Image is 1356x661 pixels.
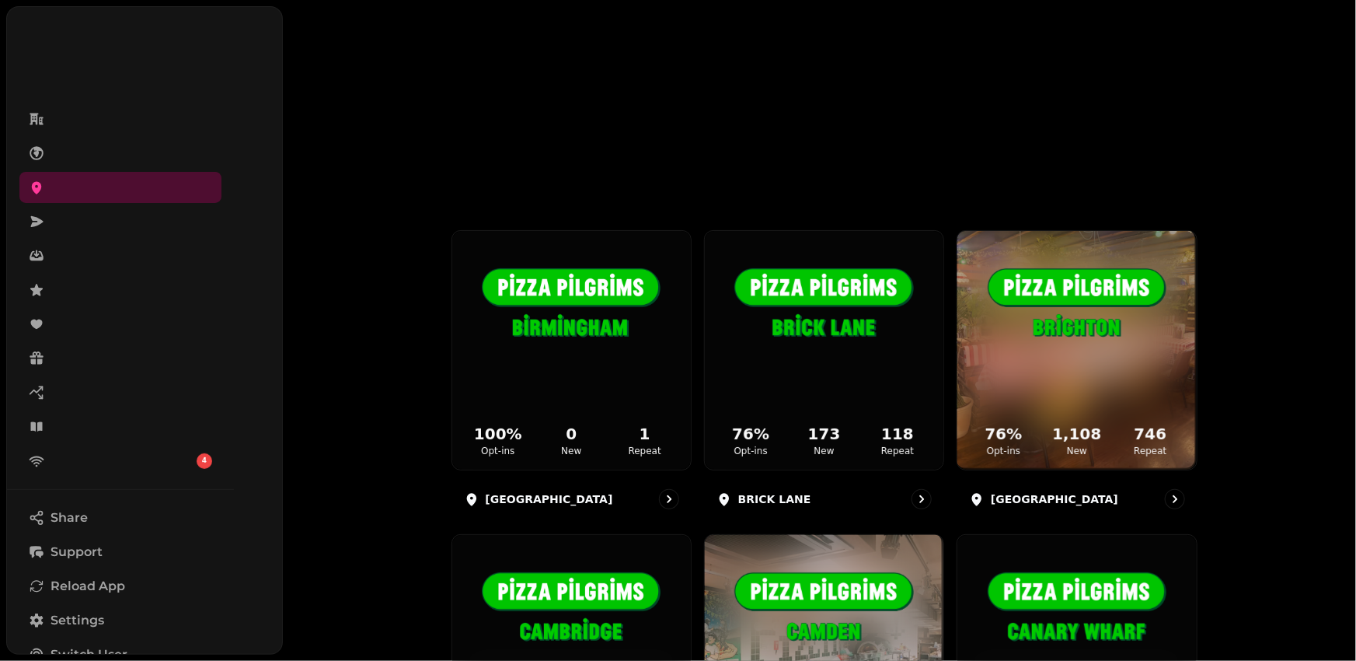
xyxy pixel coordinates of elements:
a: BRICK LANE76%Opt-ins173New118RepeatBRICK LANE [704,230,944,522]
p: New [790,445,857,457]
p: New [538,445,605,457]
svg: go to [661,491,677,507]
a: BRIGHTONBRIGHTON76%Opt-ins1,108New746Repeat[GEOGRAPHIC_DATA] [957,230,1197,522]
svg: go to [1167,491,1183,507]
h2: 173 [790,423,857,445]
p: Repeat [1117,445,1183,457]
h2: 746 [1117,423,1183,445]
p: Opt-ins [970,445,1037,457]
p: Opt-ins [717,445,784,457]
h2: 1 [611,423,678,445]
p: New [1044,445,1110,457]
p: [GEOGRAPHIC_DATA] [486,491,613,507]
p: [GEOGRAPHIC_DATA] [991,491,1118,507]
a: 4 [19,446,221,477]
button: Reload App [19,571,221,602]
img: BRIGHTON [988,255,1167,355]
h2: 100 % [465,423,532,445]
span: Share [51,509,88,527]
h2: 0 [538,423,605,445]
h2: 76 % [970,423,1037,445]
img: Birmingham [482,255,661,355]
p: Opt-ins [465,445,532,457]
span: Support [51,543,103,561]
h2: 1,108 [1044,423,1110,445]
img: BRICK LANE [734,255,913,355]
button: Support [19,537,221,568]
a: Settings [19,605,221,636]
p: Repeat [611,445,678,457]
span: 4 [202,456,207,467]
span: Settings [51,611,104,630]
img: CANARY WHARF [988,560,1167,659]
img: CAMDEN [734,560,913,659]
svg: go to [914,491,929,507]
span: Reload App [51,577,125,596]
a: Birmingham100%Opt-ins0New1Repeat[GEOGRAPHIC_DATA] [451,230,692,522]
p: Repeat [864,445,931,457]
p: BRICK LANE [738,491,811,507]
button: Share [19,502,221,533]
h2: 118 [864,423,931,445]
h2: 76 % [717,423,784,445]
img: CAMBRIDGE [482,560,661,659]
